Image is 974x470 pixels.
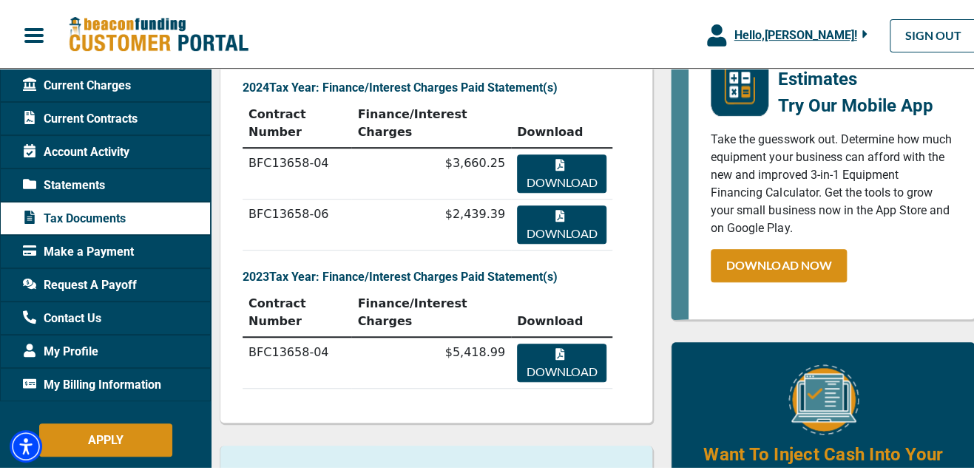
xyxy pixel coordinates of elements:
span: Tax Documents [23,208,126,225]
th: Download [511,98,612,146]
span: Account Activity [23,141,129,159]
span: My Billing Information [23,374,161,392]
img: Beacon Funding Customer Portal Logo [68,14,248,52]
img: mobile-app-logo.png [711,37,768,114]
span: Statements [23,174,105,192]
span: Current Contracts [23,108,138,126]
a: DOWNLOAD NOW [711,247,847,280]
span: Contact Us [23,307,101,325]
p: 2023 Tax Year: Finance/Interest Charges Paid Statement(s) [243,266,630,284]
td: BFC13658-04 [243,335,351,386]
button: APPLY [39,421,172,454]
th: Download [511,287,612,335]
img: Equipment Financing Online Image [788,362,859,432]
p: 2024 Tax Year: Finance/Interest Charges Paid Statement(s) [243,77,630,95]
th: Contract Number [243,98,351,146]
th: Contract Number [243,287,351,335]
span: Hello, [PERSON_NAME] ! [734,26,856,40]
button: Download [517,203,606,242]
td: BFC13658-06 [243,197,351,248]
button: Download [517,341,606,380]
td: $2,439.39 [351,197,510,248]
span: Make a Payment [23,241,134,259]
p: Try Our Mobile App [777,90,953,117]
span: Current Charges [23,75,131,92]
span: My Profile [23,341,98,358]
span: Request A Payoff [23,274,137,292]
div: Accessibility Menu [10,428,42,460]
button: Download [517,152,606,191]
td: BFC13658-04 [243,146,351,197]
td: $5,418.99 [351,335,510,386]
p: Take the guesswork out. Determine how much equipment your business can afford with the new and im... [711,129,953,235]
th: Finance/Interest Charges [351,287,510,335]
td: $3,660.25 [351,146,510,197]
th: Finance/Interest Charges [351,98,510,146]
